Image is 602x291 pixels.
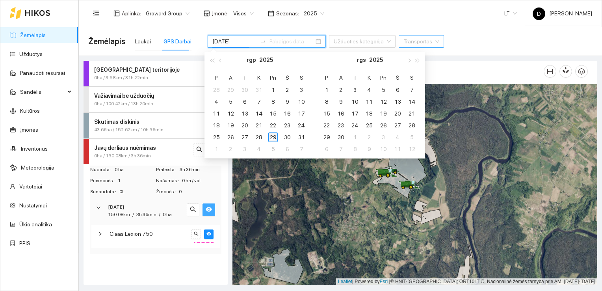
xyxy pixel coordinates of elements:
[544,65,556,78] button: column-width
[212,37,257,46] input: Pradžios data
[544,68,556,75] span: column-width
[322,85,331,95] div: 1
[269,37,314,46] input: Pabaigos data
[322,144,331,154] div: 6
[393,132,402,142] div: 4
[369,52,383,68] button: 2025
[362,84,376,96] td: 2025-09-04
[379,85,388,95] div: 5
[226,109,235,118] div: 12
[268,97,278,106] div: 8
[320,143,334,155] td: 2025-10-06
[206,206,212,214] span: eye
[108,204,124,210] strong: [DATE]
[254,109,264,118] div: 14
[334,143,348,155] td: 2025-10-07
[19,221,52,228] a: Ūkio analitika
[252,84,266,96] td: 2025-07-31
[294,84,308,96] td: 2025-08-03
[90,177,118,185] span: Priemonės
[90,188,119,196] span: Sunaudota
[212,109,221,118] div: 11
[136,212,156,217] span: 3h 36min
[226,144,235,154] div: 2
[393,121,402,130] div: 27
[407,97,416,106] div: 14
[240,144,249,154] div: 3
[21,164,54,171] a: Meteorologija
[390,131,405,143] td: 2025-10-04
[206,231,211,237] span: eye
[84,61,228,86] div: [GEOGRAPHIC_DATA] teritorijoje0ha / 3.58km / 31h 22mineye-invisible
[119,188,155,196] span: 0L
[362,71,376,84] th: K
[336,144,346,154] div: 7
[240,132,249,142] div: 27
[297,121,306,130] div: 24
[348,71,362,84] th: T
[334,71,348,84] th: A
[223,131,238,143] td: 2025-08-26
[390,119,405,131] td: 2025-09-27
[537,7,541,20] span: D
[280,96,294,108] td: 2025-08-09
[193,144,206,156] button: search
[84,139,228,164] div: Javų derliaus nuėmimas0ha / 150.08km / 3h 36minsearcheye
[204,10,210,17] span: shop
[348,143,362,155] td: 2025-10-08
[376,119,390,131] td: 2025-09-26
[362,108,376,119] td: 2025-09-18
[364,121,374,130] div: 25
[238,131,252,143] td: 2025-08-27
[20,70,65,76] a: Panaudoti resursai
[94,152,151,160] span: 0ha / 150.08km / 3h 36min
[320,131,334,143] td: 2025-09-29
[266,84,280,96] td: 2025-08-01
[280,119,294,131] td: 2025-08-23
[203,203,215,216] button: eye
[297,85,306,95] div: 3
[393,144,402,154] div: 11
[238,71,252,84] th: T
[238,84,252,96] td: 2025-07-30
[238,96,252,108] td: 2025-08-06
[94,100,153,108] span: 0ha / 100.42km / 13h 20min
[204,229,214,239] button: eye
[94,93,154,99] strong: Važiavimai be užduočių
[504,7,517,19] span: LT
[240,85,249,95] div: 30
[297,144,306,154] div: 7
[350,97,360,106] div: 10
[322,109,331,118] div: 15
[282,121,292,130] div: 23
[379,121,388,130] div: 26
[238,143,252,155] td: 2025-09-03
[276,9,299,18] span: Sezonas :
[260,38,266,45] span: swap-right
[376,71,390,84] th: Pn
[533,10,592,17] span: [PERSON_NAME]
[405,71,419,84] th: S
[376,108,390,119] td: 2025-09-19
[362,119,376,131] td: 2025-09-25
[364,97,374,106] div: 11
[266,71,280,84] th: Pn
[364,85,374,95] div: 4
[247,52,256,68] button: rgp
[223,143,238,155] td: 2025-09-02
[282,132,292,142] div: 30
[252,119,266,131] td: 2025-08-21
[254,144,264,154] div: 4
[163,212,172,217] span: 0 ha
[159,212,160,217] span: /
[320,96,334,108] td: 2025-09-08
[364,144,374,154] div: 9
[357,52,366,68] button: rgs
[376,131,390,143] td: 2025-10-03
[282,144,292,154] div: 6
[254,121,264,130] div: 21
[240,121,249,130] div: 20
[294,96,308,108] td: 2025-08-10
[280,108,294,119] td: 2025-08-16
[338,279,352,284] a: Leaflet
